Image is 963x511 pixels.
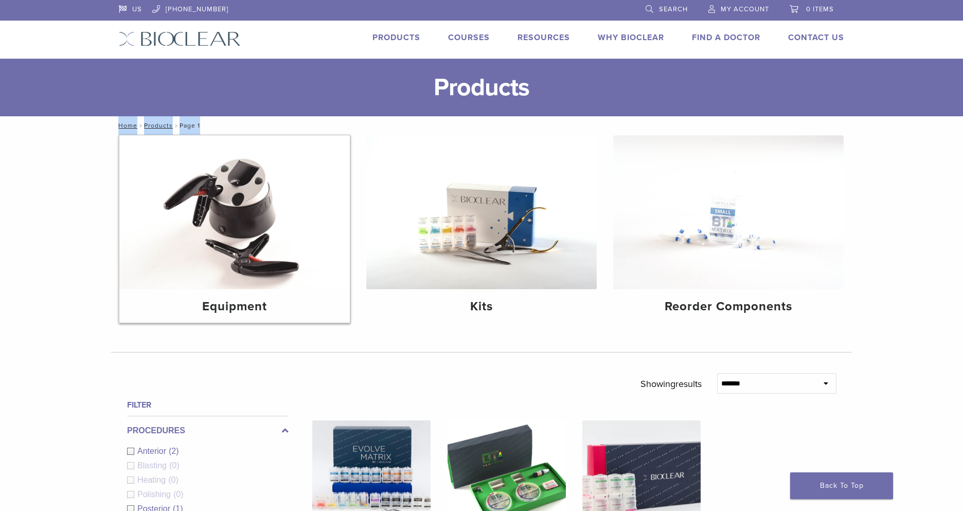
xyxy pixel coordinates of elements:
[692,32,760,43] a: Find A Doctor
[721,5,769,13] span: My Account
[372,32,420,43] a: Products
[137,123,144,128] span: /
[806,5,834,13] span: 0 items
[119,31,241,46] img: Bioclear
[169,461,180,470] span: (0)
[613,135,844,289] img: Reorder Components
[448,32,490,43] a: Courses
[137,490,173,499] span: Polishing
[640,373,702,395] p: Showing results
[119,135,350,289] img: Equipment
[621,297,835,316] h4: Reorder Components
[137,461,169,470] span: Blasting
[598,32,664,43] a: Why Bioclear
[137,475,168,484] span: Heating
[111,116,852,135] nav: Page 1
[173,123,180,128] span: /
[127,399,289,411] h4: Filter
[613,135,844,323] a: Reorder Components
[128,297,342,316] h4: Equipment
[127,425,289,437] label: Procedures
[366,135,597,289] img: Kits
[366,135,597,323] a: Kits
[659,5,688,13] span: Search
[137,447,169,455] span: Anterior
[168,475,179,484] span: (0)
[173,490,184,499] span: (0)
[144,122,173,129] a: Products
[115,122,137,129] a: Home
[169,447,179,455] span: (2)
[374,297,588,316] h4: Kits
[790,472,893,499] a: Back To Top
[119,135,350,323] a: Equipment
[788,32,844,43] a: Contact Us
[518,32,570,43] a: Resources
